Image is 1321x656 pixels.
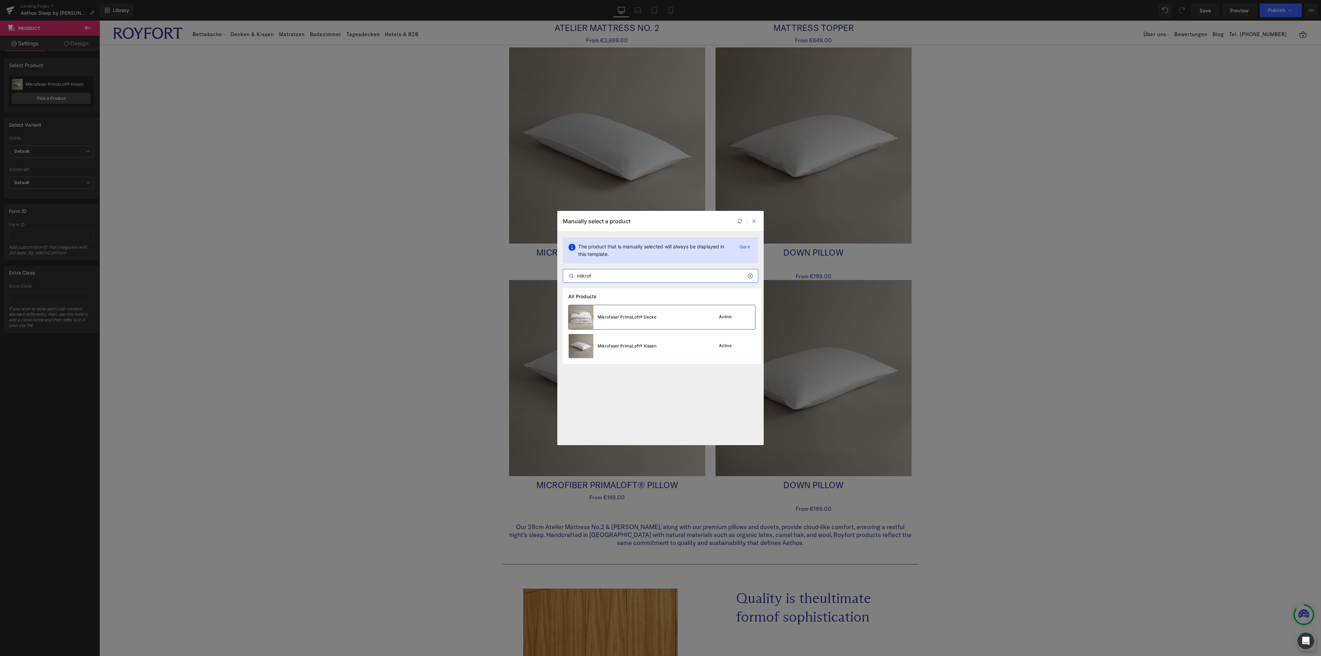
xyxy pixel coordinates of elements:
p: Manually select a product [563,218,630,225]
div: Active [718,343,733,349]
div: All Products [563,288,761,305]
input: Search products [563,272,758,280]
p: From €199.00 [616,252,812,259]
button: Cookie-Richtlinie [1202,616,1214,628]
div: Mikrofaser PrimaLoft® Decke [598,314,656,320]
p: From €199.00 [616,485,812,492]
p: microfiber Primaloft® Pillow [410,226,606,238]
span: of sophistication [667,587,770,605]
p: Down Pillow [616,459,812,470]
p: Down Pillow [616,226,812,238]
img: product-img [569,305,593,329]
p: Our 28cm Atelier Mattress No.2 & [PERSON_NAME], along with our premium pillows and duvets, provid... [410,502,812,526]
img: Cookie-Richtlinie [1203,617,1213,627]
div: Cookie-Richtlinie [1200,614,1216,630]
p: From €149.00 [410,473,606,481]
div: Active [718,314,733,320]
p: From €649.00 [611,16,817,23]
span: ultimate form [637,568,772,605]
div: Mikrofaser PrimaLoft® Kissen [598,343,656,349]
div: Open Intercom Messenger [1298,633,1314,649]
p: Quality is the [637,568,791,605]
p: From €2,899.00 [408,16,608,23]
p: From €149.00 [410,241,606,248]
p: The product that is manually selected will always be displayed in this template. [578,243,731,258]
p: ATELIER MATTRESS NO. 2 [408,2,608,13]
img: product-img [569,334,593,358]
p: microfiber Primaloft® Pillow [410,459,606,470]
p: Got it [737,243,753,251]
p: Mattress Topper [611,2,817,13]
